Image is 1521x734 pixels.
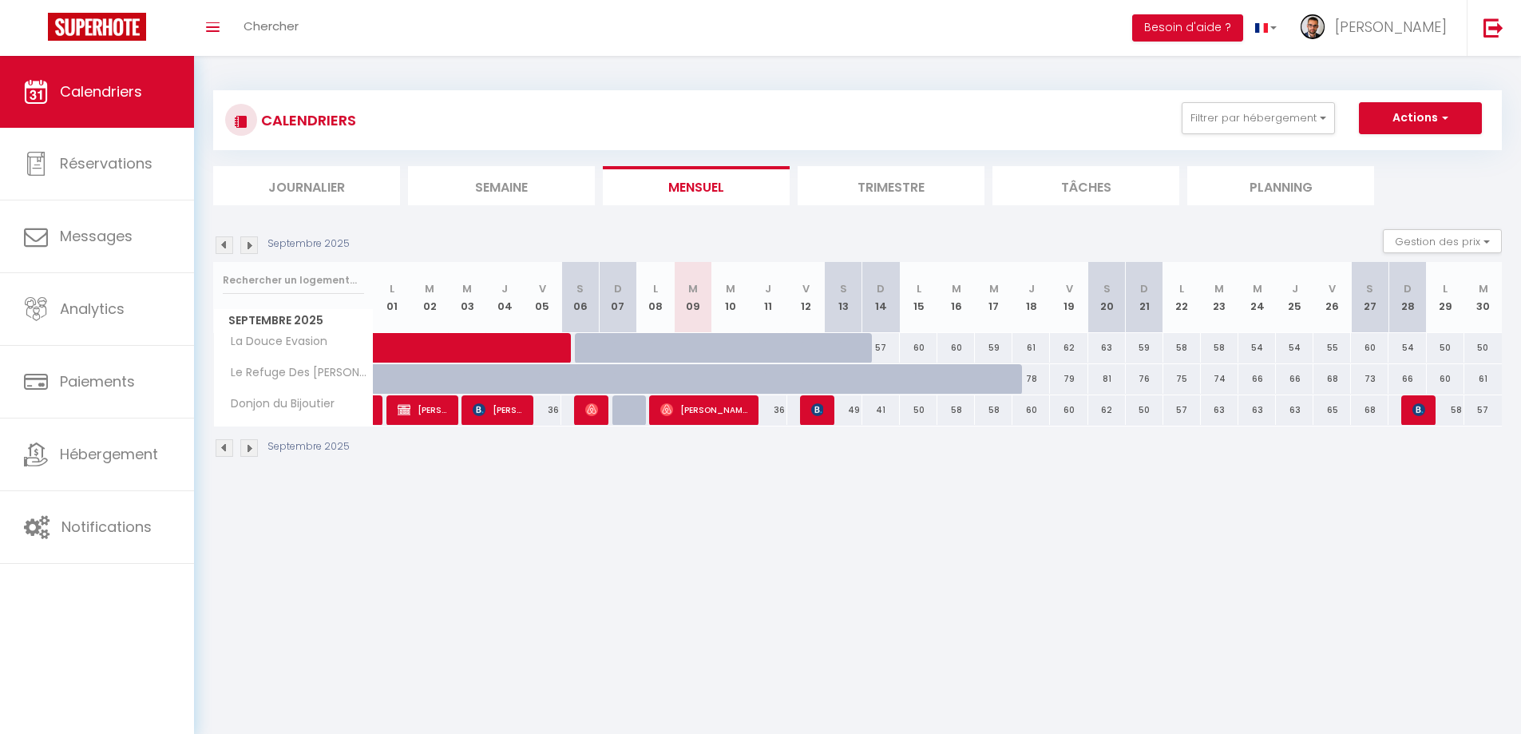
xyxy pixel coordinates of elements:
[1187,166,1374,205] li: Planning
[937,395,975,425] div: 58
[374,262,411,333] th: 01
[1126,333,1163,363] div: 59
[411,262,449,333] th: 02
[750,262,787,333] th: 11
[1383,229,1502,253] button: Gestion des prix
[952,281,961,296] abbr: M
[765,281,771,296] abbr: J
[60,81,142,101] span: Calendriers
[1479,281,1488,296] abbr: M
[267,439,350,454] p: Septembre 2025
[862,262,900,333] th: 14
[1163,364,1201,394] div: 75
[398,395,448,425] span: [PERSON_NAME]
[1301,14,1325,39] img: ...
[1012,333,1050,363] div: 61
[975,395,1012,425] div: 58
[462,281,472,296] abbr: M
[937,262,975,333] th: 16
[449,262,486,333] th: 03
[1276,364,1313,394] div: 66
[561,262,599,333] th: 06
[1126,262,1163,333] th: 21
[216,333,331,351] span: La Douce Evasion
[636,262,674,333] th: 08
[1276,395,1313,425] div: 63
[1163,262,1201,333] th: 22
[660,395,748,425] span: [PERSON_NAME]
[1182,102,1335,134] button: Filtrer par hébergement
[1088,262,1126,333] th: 20
[825,262,862,333] th: 13
[599,262,636,333] th: 07
[216,395,339,413] span: Donjon du Bijoutier
[524,395,561,425] div: 36
[1351,262,1388,333] th: 27
[1276,262,1313,333] th: 25
[425,281,434,296] abbr: M
[1313,333,1351,363] div: 55
[1088,364,1126,394] div: 81
[1443,281,1448,296] abbr: L
[60,444,158,464] span: Hébergement
[1253,281,1262,296] abbr: M
[1238,262,1276,333] th: 24
[1313,262,1351,333] th: 26
[603,166,790,205] li: Mensuel
[223,266,364,295] input: Rechercher un logement...
[877,281,885,296] abbr: D
[1214,281,1224,296] abbr: M
[825,395,862,425] div: 49
[653,281,658,296] abbr: L
[992,166,1179,205] li: Tâches
[1050,395,1087,425] div: 60
[1464,364,1502,394] div: 61
[975,262,1012,333] th: 17
[576,281,584,296] abbr: S
[1012,364,1050,394] div: 78
[787,262,825,333] th: 12
[60,299,125,319] span: Analytics
[1351,395,1388,425] div: 68
[811,395,824,425] span: [PERSON_NAME]
[862,395,900,425] div: 41
[989,281,999,296] abbr: M
[674,262,711,333] th: 09
[1388,364,1426,394] div: 66
[900,262,937,333] th: 15
[267,236,350,252] p: Septembre 2025
[1366,281,1373,296] abbr: S
[1132,14,1243,42] button: Besoin d'aide ?
[1313,395,1351,425] div: 65
[1238,333,1276,363] div: 54
[1028,281,1035,296] abbr: J
[1050,333,1087,363] div: 62
[1103,281,1111,296] abbr: S
[937,333,975,363] div: 60
[13,6,61,54] button: Ouvrir le widget de chat LiveChat
[750,395,787,425] div: 36
[1292,281,1298,296] abbr: J
[61,517,152,537] span: Notifications
[798,166,984,205] li: Trimestre
[1427,364,1464,394] div: 60
[802,281,810,296] abbr: V
[585,395,598,425] span: [PERSON_NAME] Couette
[501,281,508,296] abbr: J
[1163,395,1201,425] div: 57
[60,371,135,391] span: Paiements
[60,226,133,246] span: Messages
[1140,281,1148,296] abbr: D
[711,262,749,333] th: 10
[1050,262,1087,333] th: 19
[1201,395,1238,425] div: 63
[1427,262,1464,333] th: 29
[1238,364,1276,394] div: 66
[1388,262,1426,333] th: 28
[1201,262,1238,333] th: 23
[1126,364,1163,394] div: 76
[1464,333,1502,363] div: 50
[1276,333,1313,363] div: 54
[216,364,376,382] span: Le Refuge Des [PERSON_NAME]
[1201,333,1238,363] div: 58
